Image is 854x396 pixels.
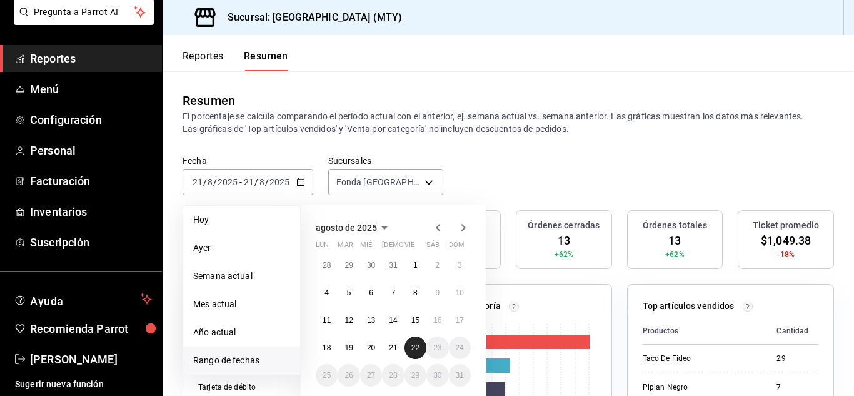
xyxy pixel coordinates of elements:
[193,298,290,311] span: Mes actual
[9,14,154,28] a: Pregunta a Parrot AI
[30,142,152,159] span: Personal
[426,364,448,387] button: 30 de agosto de 2025
[15,378,152,391] span: Sugerir nueva función
[435,288,440,297] abbr: 9 de agosto de 2025
[456,316,464,325] abbr: 17 de agosto de 2025
[213,177,217,187] span: /
[367,261,375,270] abbr: 30 de julio de 2025
[449,309,471,332] button: 17 de agosto de 2025
[382,309,404,332] button: 14 de agosto de 2025
[449,337,471,359] button: 24 de agosto de 2025
[360,337,382,359] button: 20 de agosto de 2025
[344,343,353,352] abbr: 19 de agosto de 2025
[30,203,152,220] span: Inventarios
[324,288,329,297] abbr: 4 de agosto de 2025
[193,326,290,339] span: Año actual
[389,261,397,270] abbr: 31 de julio de 2025
[643,353,757,364] div: Taco De Fideo
[30,111,152,128] span: Configuración
[316,364,338,387] button: 25 de agosto de 2025
[338,241,353,254] abbr: martes
[777,249,795,260] span: -18%
[389,316,397,325] abbr: 14 de agosto de 2025
[259,177,265,187] input: --
[193,241,290,255] span: Ayer
[336,176,420,188] span: Fonda [GEOGRAPHIC_DATA] (MTY)
[528,219,600,232] h3: Órdenes cerradas
[30,320,152,337] span: Recomienda Parrot
[265,177,269,187] span: /
[347,288,351,297] abbr: 5 de agosto de 2025
[433,316,441,325] abbr: 16 de agosto de 2025
[360,282,382,304] button: 6 de agosto de 2025
[198,382,296,393] div: Tarjeta de débito
[643,219,708,232] h3: Órdenes totales
[411,371,419,380] abbr: 29 de agosto de 2025
[643,300,735,313] p: Top artículos vendidos
[382,282,404,304] button: 7 de agosto de 2025
[555,249,574,260] span: +62%
[218,10,402,25] h3: Sucursal: [GEOGRAPHIC_DATA] (MTY)
[269,177,290,187] input: ----
[776,382,808,393] div: 7
[193,270,290,283] span: Semana actual
[433,371,441,380] abbr: 30 de agosto de 2025
[344,371,353,380] abbr: 26 de agosto de 2025
[34,6,134,19] span: Pregunta a Parrot AI
[30,81,152,98] span: Menú
[458,261,462,270] abbr: 3 de agosto de 2025
[183,50,288,71] div: navigation tabs
[369,288,373,297] abbr: 6 de agosto de 2025
[456,343,464,352] abbr: 24 de agosto de 2025
[183,91,235,110] div: Resumen
[411,343,419,352] abbr: 22 de agosto de 2025
[30,50,152,67] span: Reportes
[244,50,288,71] button: Resumen
[316,282,338,304] button: 4 de agosto de 2025
[338,282,359,304] button: 5 de agosto de 2025
[316,337,338,359] button: 18 de agosto de 2025
[323,371,331,380] abbr: 25 de agosto de 2025
[449,241,465,254] abbr: domingo
[183,50,224,71] button: Reportes
[382,241,456,254] abbr: jueves
[254,177,258,187] span: /
[382,364,404,387] button: 28 de agosto de 2025
[404,309,426,332] button: 15 de agosto de 2025
[367,371,375,380] abbr: 27 de agosto de 2025
[193,213,290,226] span: Hoy
[338,309,359,332] button: 12 de agosto de 2025
[323,343,331,352] abbr: 18 de agosto de 2025
[404,282,426,304] button: 8 de agosto de 2025
[382,337,404,359] button: 21 de agosto de 2025
[643,318,767,345] th: Productos
[449,282,471,304] button: 10 de agosto de 2025
[404,254,426,277] button: 1 de agosto de 2025
[30,351,152,368] span: [PERSON_NAME]
[360,309,382,332] button: 13 de agosto de 2025
[668,232,681,249] span: 13
[426,337,448,359] button: 23 de agosto de 2025
[449,364,471,387] button: 31 de agosto de 2025
[344,316,353,325] abbr: 12 de agosto de 2025
[766,318,818,345] th: Cantidad
[413,288,418,297] abbr: 8 de agosto de 2025
[643,382,757,393] div: Pipian Negro
[344,261,353,270] abbr: 29 de julio de 2025
[360,241,372,254] abbr: miércoles
[30,234,152,251] span: Suscripción
[776,353,808,364] div: 29
[316,241,329,254] abbr: lunes
[753,219,819,232] h3: Ticket promedio
[316,309,338,332] button: 11 de agosto de 2025
[338,364,359,387] button: 26 de agosto de 2025
[433,343,441,352] abbr: 23 de agosto de 2025
[367,343,375,352] abbr: 20 de agosto de 2025
[404,364,426,387] button: 29 de agosto de 2025
[239,177,242,187] span: -
[217,177,238,187] input: ----
[426,254,448,277] button: 2 de agosto de 2025
[207,177,213,187] input: --
[323,316,331,325] abbr: 11 de agosto de 2025
[665,249,685,260] span: +62%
